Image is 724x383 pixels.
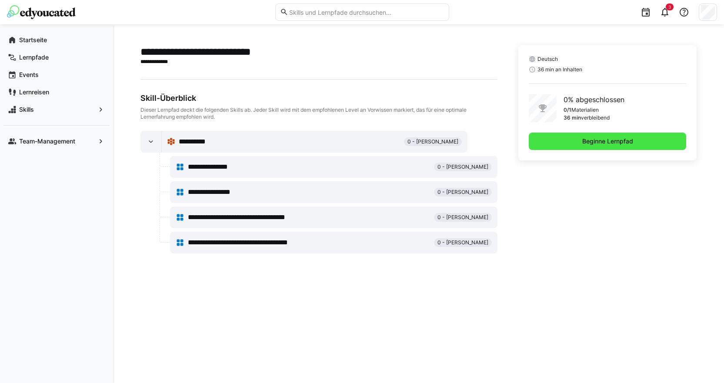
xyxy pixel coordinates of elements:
[437,239,488,246] span: 0 - [PERSON_NAME]
[581,137,634,146] span: Beginne Lernpfad
[564,94,624,105] p: 0% abgeschlossen
[407,138,458,145] span: 0 - [PERSON_NAME]
[140,93,497,103] div: Skill-Überblick
[537,56,558,63] span: Deutsch
[437,214,488,221] span: 0 - [PERSON_NAME]
[437,189,488,196] span: 0 - [PERSON_NAME]
[581,114,610,121] p: verbleibend
[668,4,671,10] span: 3
[288,8,444,16] input: Skills und Lernpfade durchsuchen…
[564,107,571,113] p: 0/1
[529,133,687,150] button: Beginne Lernpfad
[537,66,582,73] span: 36 min an Inhalten
[564,114,581,121] p: 36 min
[437,163,488,170] span: 0 - [PERSON_NAME]
[571,107,599,113] p: Materialien
[140,107,497,120] div: Dieser Lernpfad deckt die folgenden Skills ab. Jeder Skill wird mit dem empfohlenen Level an Vorw...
